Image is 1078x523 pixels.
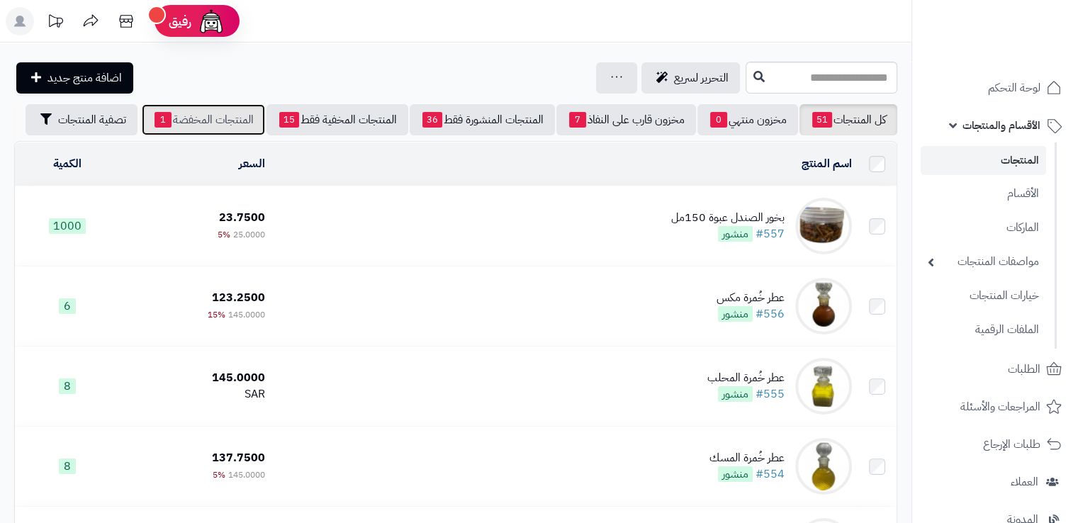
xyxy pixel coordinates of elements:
div: بخور الصندل عبوة 150مل [671,210,785,226]
a: تحديثات المنصة [38,7,73,39]
img: ai-face.png [197,7,225,35]
span: 8 [59,459,76,474]
span: 36 [422,112,442,128]
span: اضافة منتج جديد [47,69,122,86]
span: 7 [569,112,586,128]
span: 1 [155,112,172,128]
span: لوحة التحكم [988,78,1040,98]
a: المنتجات المنشورة فقط36 [410,104,555,135]
span: 23.7500 [219,209,265,226]
div: عطر خُمرة مكس [717,290,785,306]
img: logo-2.png [982,32,1065,62]
span: 15 [279,112,299,128]
span: 0 [710,112,727,128]
span: 145.0000 [228,308,265,321]
a: التحرير لسريع [641,62,740,94]
a: مخزون منتهي0 [697,104,798,135]
span: 5% [218,228,230,241]
div: SAR [126,386,265,403]
a: كل المنتجات51 [799,104,897,135]
span: منشور [718,386,753,402]
span: 25.0000 [233,228,265,241]
a: الطلبات [921,352,1069,386]
span: 8 [59,378,76,394]
a: طلبات الإرجاع [921,427,1069,461]
span: 5% [213,468,225,481]
a: #557 [756,225,785,242]
a: الماركات [921,213,1046,243]
span: رفيق [169,13,191,30]
a: السعر [239,155,265,172]
button: تصفية المنتجات [26,104,137,135]
a: اسم المنتج [802,155,852,172]
span: 6 [59,298,76,314]
span: 1000 [49,218,86,234]
a: الأقسام [921,179,1046,209]
a: المنتجات [921,146,1046,175]
a: المنتجات المخفية فقط15 [266,104,408,135]
span: تصفية المنتجات [58,111,126,128]
div: عطر خُمرة المحلب [707,370,785,386]
a: الكمية [53,155,82,172]
a: المنتجات المخفضة1 [142,104,265,135]
div: عطر خُمرة المسك [709,450,785,466]
span: 15% [208,308,225,321]
span: العملاء [1011,472,1038,492]
a: مخزون قارب على النفاذ7 [556,104,696,135]
a: اضافة منتج جديد [16,62,133,94]
a: #555 [756,386,785,403]
span: الطلبات [1008,359,1040,379]
span: منشور [718,466,753,482]
a: لوحة التحكم [921,71,1069,105]
span: منشور [718,306,753,322]
span: الأقسام والمنتجات [962,116,1040,135]
a: العملاء [921,465,1069,499]
span: منشور [718,226,753,242]
a: المراجعات والأسئلة [921,390,1069,424]
img: بخور الصندل عبوة 150مل [795,198,852,254]
a: #556 [756,305,785,322]
a: مواصفات المنتجات [921,247,1046,277]
span: المراجعات والأسئلة [960,397,1040,417]
img: عطر خُمرة المحلب [795,358,852,415]
a: خيارات المنتجات [921,281,1046,311]
span: 137.7500 [212,449,265,466]
img: عطر خُمرة المسك [795,438,852,495]
span: 123.2500 [212,289,265,306]
img: عطر خُمرة مكس [795,278,852,334]
a: #554 [756,466,785,483]
span: 145.0000 [228,468,265,481]
span: 51 [812,112,832,128]
a: الملفات الرقمية [921,315,1046,345]
div: 145.0000 [126,370,265,386]
span: التحرير لسريع [674,69,729,86]
span: طلبات الإرجاع [983,434,1040,454]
